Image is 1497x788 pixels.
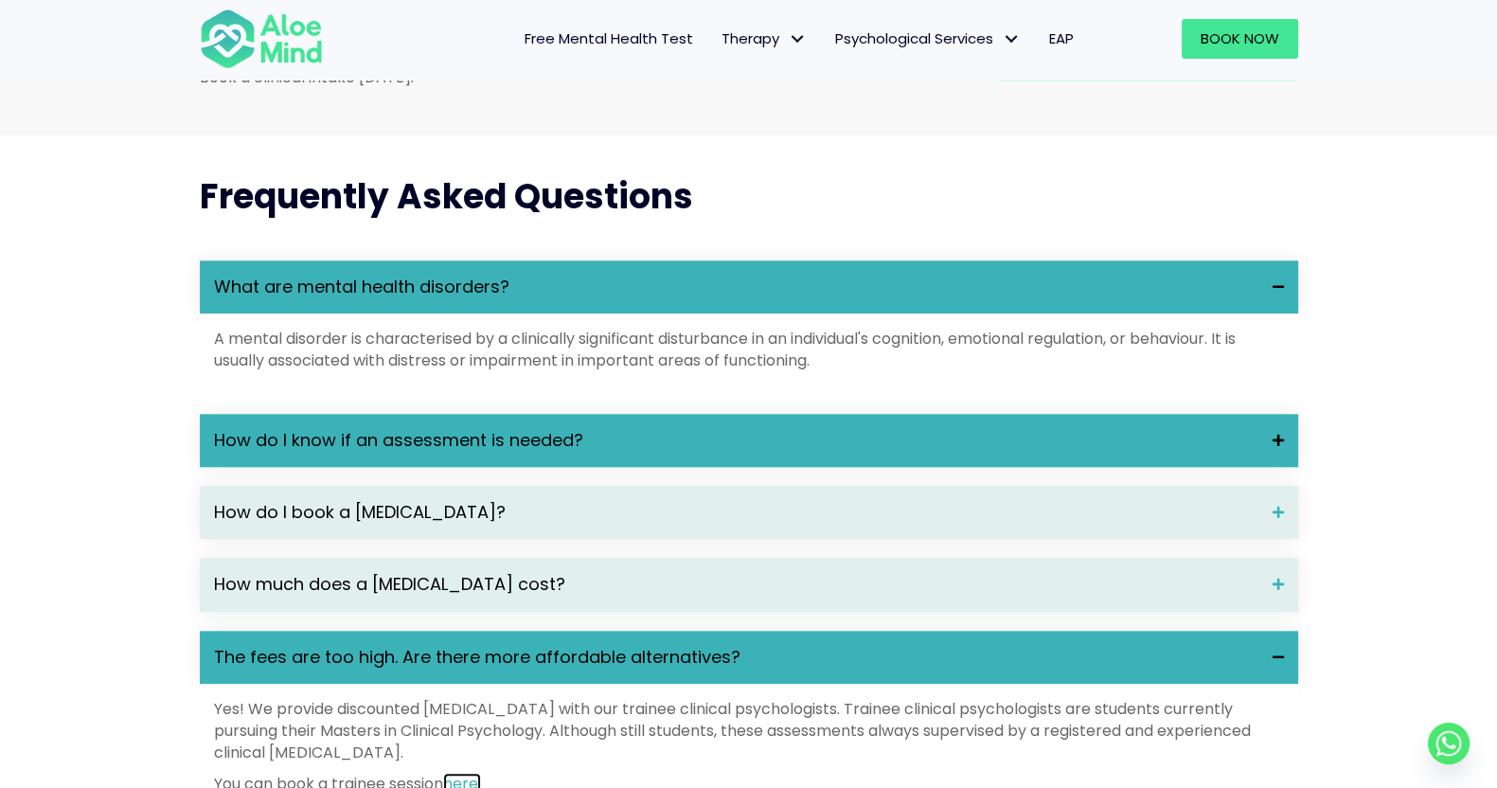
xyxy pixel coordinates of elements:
[214,645,1258,670] span: The fees are too high. Are there more affordable alternatives?
[348,19,1088,59] nav: Menu
[784,26,811,53] span: Therapy: submenu
[214,328,1284,371] p: A mental disorder is characterised by a clinically significant disturbance in an individual's cog...
[214,275,1258,299] span: What are mental health disorders?
[1035,19,1088,59] a: EAP
[214,428,1258,453] span: How do I know if an assessment is needed?
[722,28,807,48] span: Therapy
[214,572,1258,597] span: How much does a [MEDICAL_DATA] cost?
[214,698,1284,764] p: Yes! We provide discounted [MEDICAL_DATA] with our trainee clinical psychologists. Trainee clinic...
[998,26,1025,53] span: Psychological Services: submenu
[525,28,693,48] span: Free Mental Health Test
[200,172,693,221] span: Frequently Asked Questions
[510,19,707,59] a: Free Mental Health Test
[1049,28,1074,48] span: EAP
[835,28,1021,48] span: Psychological Services
[200,8,323,70] img: Aloe mind Logo
[821,19,1035,59] a: Psychological ServicesPsychological Services: submenu
[1428,723,1470,764] a: Whatsapp
[707,19,821,59] a: TherapyTherapy: submenu
[1201,28,1279,48] span: Book Now
[214,500,1258,525] span: How do I book a [MEDICAL_DATA]?
[1182,19,1298,59] a: Book Now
